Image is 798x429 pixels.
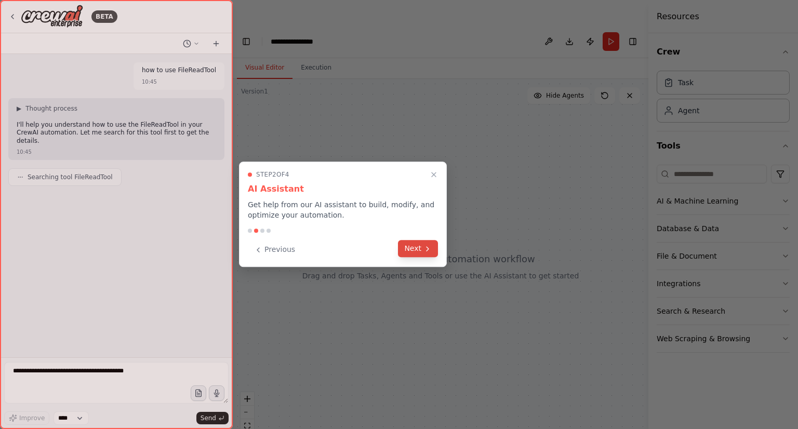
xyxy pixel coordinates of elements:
button: Close walkthrough [428,168,440,181]
button: Previous [248,241,301,258]
p: Get help from our AI assistant to build, modify, and optimize your automation. [248,199,438,220]
span: Step 2 of 4 [256,170,289,179]
button: Next [398,240,438,257]
h3: AI Assistant [248,183,438,195]
button: Hide left sidebar [239,34,254,49]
